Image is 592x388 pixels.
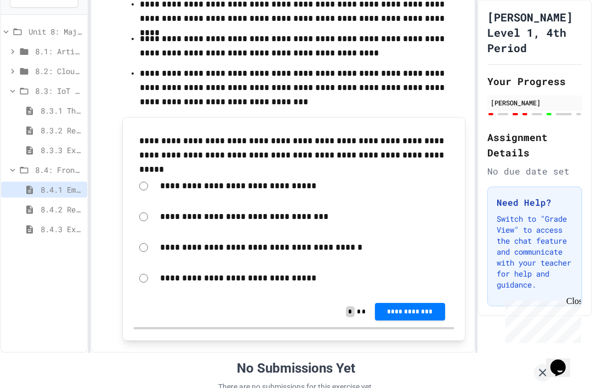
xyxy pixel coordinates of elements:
[237,359,355,377] div: No Submissions Yet
[35,46,83,57] span: 8.1: Artificial Intelligence Basics
[35,65,83,77] span: 8.2: Cloud Computing
[35,164,83,176] span: 8.4: Frontier Tech Spotlight
[487,130,582,160] h2: Assignment Details
[29,26,83,37] span: Unit 8: Major & Emerging Technologies
[41,204,83,215] span: 8.4.2 Review - Emerging Technologies: Shaping Our Digital Future
[487,165,582,178] div: No due date set
[41,125,83,136] span: 8.3.2 Review - The Internet of Things and Big Data
[4,4,76,70] div: Chat with us now!Close
[41,144,83,156] span: 8.3.3 Exit Activity - IoT Data Detective Challenge
[491,98,579,108] div: [PERSON_NAME]
[501,296,581,343] iframe: chat widget
[35,85,83,97] span: 8.3: IoT & Big Data
[41,223,83,235] span: 8.4.3 Exit Activity - Future Tech Challenge
[497,213,573,290] p: Switch to "Grade View" to access the chat feature and communicate with your teacher for help and ...
[497,196,573,209] h3: Need Help?
[487,9,582,55] h1: [PERSON_NAME] Level 1, 4th Period
[487,74,582,89] h2: Your Progress
[546,344,581,377] iframe: chat widget
[41,184,83,195] span: 8.4.1 Emerging Technologies: Shaping Our Digital Future
[41,105,83,116] span: 8.3.1 The Internet of Things and Big Data: Our Connected Digital World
